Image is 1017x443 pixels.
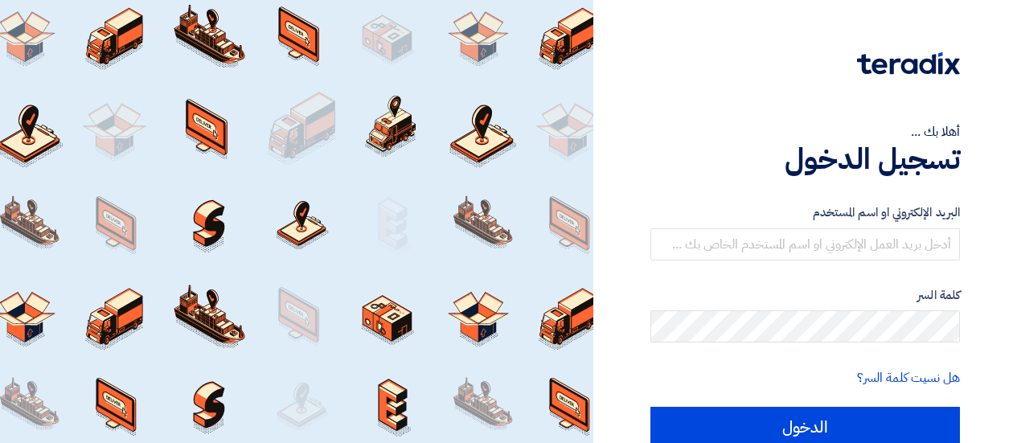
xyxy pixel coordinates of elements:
a: هل نسيت كلمة السر؟ [857,368,960,388]
input: أدخل بريد العمل الإلكتروني او اسم المستخدم الخاص بك ... [650,228,960,260]
label: كلمة السر [650,286,960,305]
label: البريد الإلكتروني او اسم المستخدم [650,203,960,222]
h1: تسجيل الدخول [650,142,960,177]
div: أهلا بك ... [650,122,960,142]
img: Teradix logo [857,52,960,75]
